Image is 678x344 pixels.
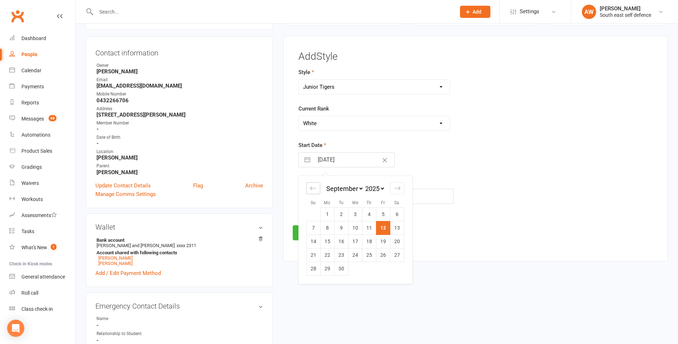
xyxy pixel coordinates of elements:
[320,235,334,248] td: Monday, September 15, 2025
[21,228,34,234] div: Tasks
[600,5,651,12] div: [PERSON_NAME]
[376,207,390,221] td: Friday, September 5, 2025
[177,243,196,248] span: xxxx 2311
[95,302,263,310] h3: Emergency Contact Details
[96,91,263,98] div: Mobile Number
[21,212,57,218] div: Assessments
[306,182,320,194] div: Move backward to switch to the previous month.
[96,126,263,132] strong: -
[390,248,404,262] td: Saturday, September 27, 2025
[21,132,50,138] div: Automations
[21,35,46,41] div: Dashboard
[339,200,343,205] small: Tu
[334,235,348,248] td: Tuesday, September 16, 2025
[95,181,151,190] a: Update Contact Details
[96,237,259,243] strong: Bank account
[95,236,263,267] li: [PERSON_NAME] and [PERSON_NAME]
[96,77,263,83] div: Email
[362,235,376,248] td: Thursday, September 18, 2025
[352,200,358,205] small: We
[334,248,348,262] td: Tuesday, September 23, 2025
[96,315,155,322] div: Name
[9,175,75,191] a: Waivers
[21,196,43,202] div: Workouts
[96,337,263,344] strong: -
[9,30,75,46] a: Dashboard
[96,83,263,89] strong: [EMAIL_ADDRESS][DOMAIN_NAME]
[376,248,390,262] td: Friday, September 26, 2025
[311,200,316,205] small: Su
[9,63,75,79] a: Calendar
[460,6,490,18] button: Add
[520,4,539,20] span: Settings
[9,143,75,159] a: Product Sales
[306,262,320,275] td: Sunday, September 28, 2025
[96,163,263,169] div: Parent
[376,235,390,248] td: Friday, September 19, 2025
[362,221,376,235] td: Thursday, September 11, 2025
[306,248,320,262] td: Sunday, September 21, 2025
[390,221,404,235] td: Saturday, September 13, 2025
[7,320,24,337] div: Open Intercom Messenger
[96,97,263,104] strong: 0432266706
[9,240,75,256] a: What's New1
[95,190,156,198] a: Manage Comms Settings
[320,207,334,221] td: Monday, September 1, 2025
[306,221,320,235] td: Sunday, September 7, 2025
[9,301,75,317] a: Class kiosk mode
[98,261,133,266] a: [PERSON_NAME]
[21,306,53,312] div: Class check-in
[9,79,75,95] a: Payments
[21,164,42,170] div: Gradings
[390,235,404,248] td: Saturday, September 20, 2025
[21,274,65,280] div: General attendance
[348,221,362,235] td: Wednesday, September 10, 2025
[96,112,263,118] strong: [STREET_ADDRESS][PERSON_NAME]
[334,207,348,221] td: Tuesday, September 2, 2025
[390,207,404,221] td: Saturday, September 6, 2025
[96,322,263,329] strong: -
[378,153,391,167] button: Clear Date
[362,248,376,262] td: Thursday, September 25, 2025
[320,248,334,262] td: Monday, September 22, 2025
[9,159,75,175] a: Gradings
[381,200,385,205] small: Fr
[394,200,399,205] small: Sa
[9,269,75,285] a: General attendance kiosk mode
[96,105,263,112] div: Address
[334,262,348,275] td: Tuesday, September 30, 2025
[193,181,203,190] a: Flag
[21,290,38,296] div: Roll call
[9,207,75,223] a: Assessments
[390,182,404,194] div: Move forward to switch to the next month.
[298,141,326,149] label: Start Date
[582,5,596,19] div: AW
[298,51,653,62] h3: Add Style
[334,221,348,235] td: Tuesday, September 9, 2025
[298,176,412,284] div: Calendar
[324,200,330,205] small: Mo
[362,207,376,221] td: Thursday, September 4, 2025
[96,134,263,141] div: Date of Birth
[600,12,651,18] div: South east self defence
[98,255,133,261] a: [PERSON_NAME]
[298,104,329,113] label: Current Rank
[96,120,263,127] div: Member Number
[95,269,161,277] a: Add / Edit Payment Method
[94,7,451,17] input: Search...
[9,46,75,63] a: People
[314,153,394,167] input: Select Start Date
[298,68,314,77] label: Style
[96,148,263,155] div: Location
[9,95,75,111] a: Reports
[21,180,39,186] div: Waivers
[21,84,44,89] div: Payments
[366,200,371,205] small: Th
[21,68,41,73] div: Calendar
[9,285,75,301] a: Roll call
[96,62,263,69] div: Owner
[9,111,75,127] a: Messages 68
[96,68,263,75] strong: [PERSON_NAME]
[49,115,56,121] span: 68
[9,191,75,207] a: Workouts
